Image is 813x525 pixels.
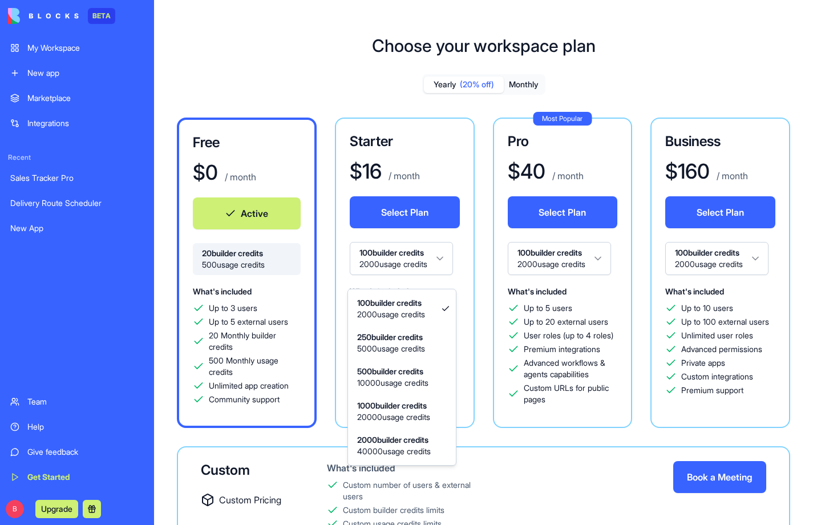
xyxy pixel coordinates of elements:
[357,332,425,343] span: 250 builder credits
[343,5,365,26] button: Collapse window
[357,366,428,377] span: 500 builder credits
[10,172,144,184] div: Sales Tracker Pro
[7,5,29,26] button: go back
[10,197,144,209] div: Delivery Route Scheduler
[357,434,431,446] span: 2000 builder credits
[357,309,425,320] span: 2000 usage credits
[357,400,430,411] span: 1000 builder credits
[357,446,431,457] span: 40000 usage credits
[357,343,425,354] span: 5000 usage credits
[357,377,428,389] span: 10000 usage credits
[357,297,425,309] span: 100 builder credits
[357,411,430,423] span: 20000 usage credits
[10,223,144,234] div: New App
[3,153,151,162] span: Recent
[365,5,385,25] div: Close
